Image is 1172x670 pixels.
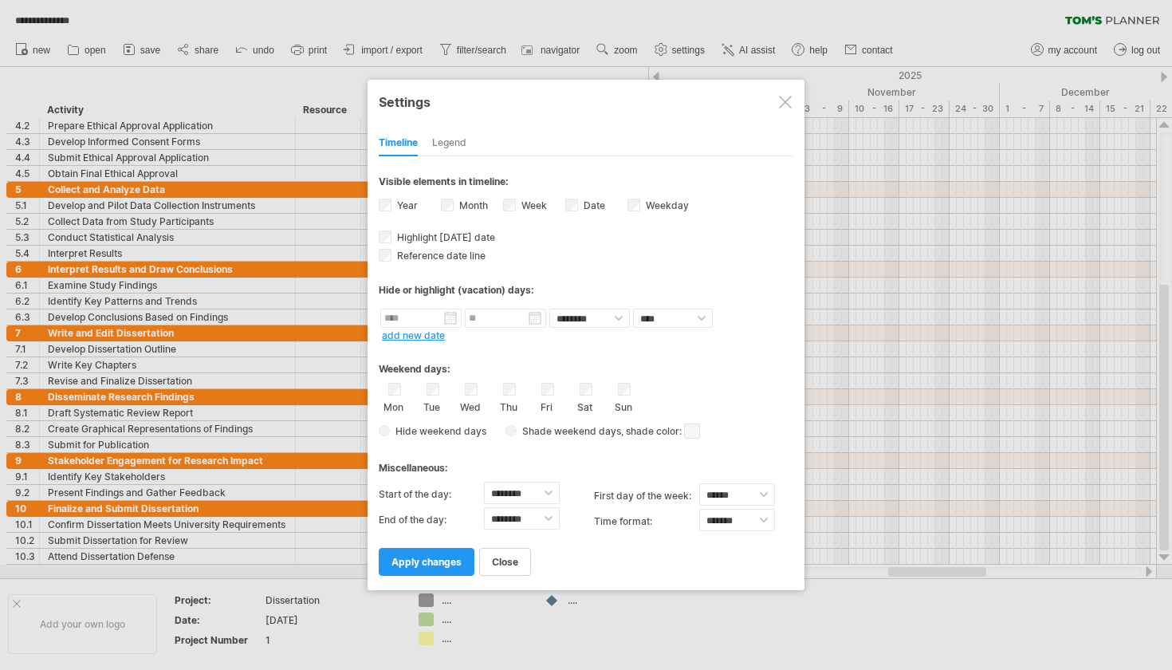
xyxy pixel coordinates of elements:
label: Start of the day: [379,482,484,507]
span: apply changes [391,556,462,568]
span: Reference date line [394,250,486,262]
div: Visible elements in timeline: [379,175,793,192]
span: close [492,556,518,568]
a: apply changes [379,548,474,576]
label: Tue [422,398,442,413]
label: Year [394,199,418,211]
label: Mon [383,398,403,413]
label: Week [518,199,547,211]
div: Weekend days: [379,348,793,379]
label: Wed [460,398,480,413]
div: Hide or highlight (vacation) days: [379,284,793,296]
span: click here to change the shade color [684,424,700,439]
label: Weekday [643,199,689,211]
label: Sat [575,398,595,413]
label: Thu [498,398,518,413]
a: close [479,548,531,576]
div: Legend [432,131,466,156]
label: Date [580,199,605,211]
label: Time format: [594,509,699,534]
div: Settings [379,87,793,116]
label: End of the day: [379,507,484,533]
label: Fri [537,398,557,413]
span: , shade color: [621,422,700,441]
label: first day of the week: [594,483,699,509]
label: Month [456,199,488,211]
span: Shade weekend days [517,425,621,437]
div: Timeline [379,131,418,156]
div: Miscellaneous: [379,447,793,478]
span: Highlight [DATE] date [394,231,495,243]
a: add new date [382,329,445,341]
label: Sun [613,398,633,413]
span: Hide weekend days [390,425,486,437]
